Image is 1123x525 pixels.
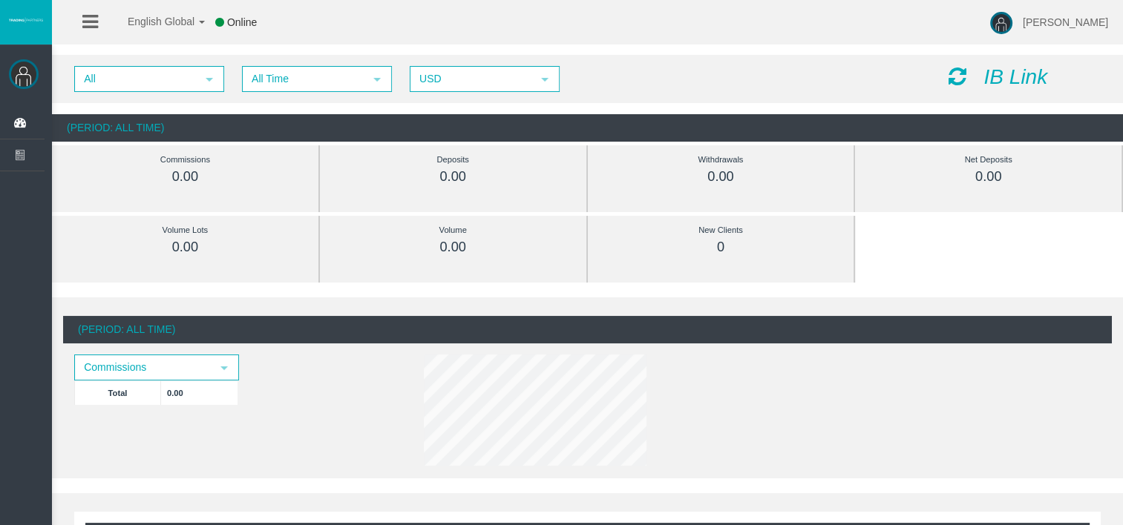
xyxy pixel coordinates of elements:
span: select [539,73,551,85]
img: logo.svg [7,17,45,23]
span: All Time [243,67,364,90]
div: 0.00 [85,168,285,185]
div: (Period: All Time) [63,316,1112,343]
i: IB Link [983,65,1047,88]
div: New Clients [621,222,821,239]
span: USD [411,67,531,90]
td: Total [75,380,161,405]
span: All [76,67,196,90]
div: 0.00 [353,239,553,256]
div: Deposits [353,151,553,168]
span: select [203,73,215,85]
span: select [371,73,383,85]
div: 0.00 [621,168,821,185]
div: (Period: All Time) [52,114,1123,142]
div: Volume Lots [85,222,285,239]
div: 0.00 [888,168,1088,185]
img: user-image [990,12,1012,34]
span: [PERSON_NAME] [1023,16,1108,28]
td: 0.00 [161,380,238,405]
div: Commissions [85,151,285,168]
span: select [218,362,230,374]
i: Reload Dashboard [949,66,966,87]
span: Commissions [76,356,211,379]
div: Withdrawals [621,151,821,168]
div: 0.00 [353,168,553,185]
span: Online [227,16,257,28]
div: 0 [621,239,821,256]
span: English Global [108,16,194,27]
div: Volume [353,222,553,239]
div: 0.00 [85,239,285,256]
div: Net Deposits [888,151,1088,168]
